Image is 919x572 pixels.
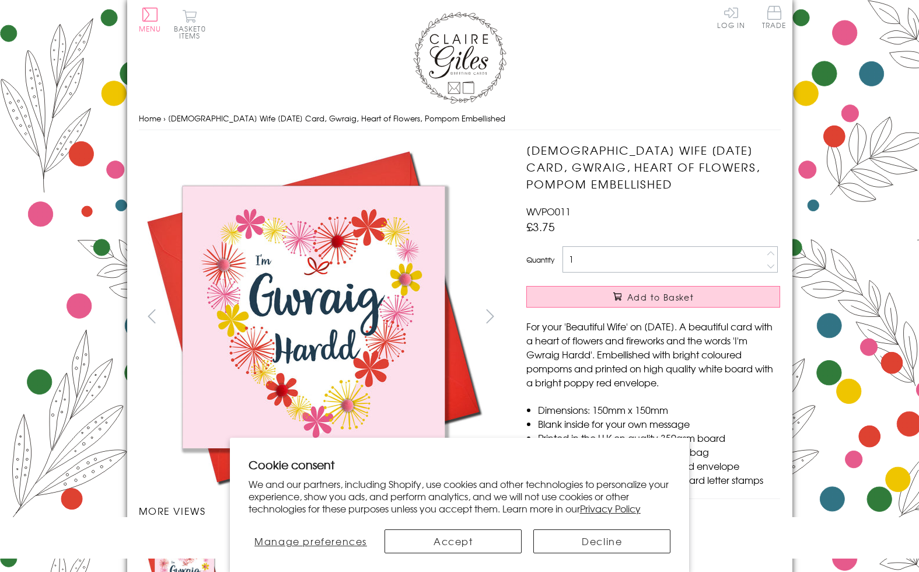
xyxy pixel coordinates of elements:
button: Decline [533,529,670,553]
span: Menu [139,23,162,34]
li: Blank inside for your own message [538,417,780,431]
span: Add to Basket [627,291,694,303]
li: Dimensions: 150mm x 150mm [538,403,780,417]
a: Trade [762,6,787,31]
h1: [DEMOGRAPHIC_DATA] Wife [DATE] Card, Gwraig, Heart of Flowers, Pompom Embellished [526,142,780,192]
button: Menu [139,8,162,32]
span: £3.75 [526,218,555,235]
span: › [163,113,166,124]
h3: More views [139,504,504,518]
span: [DEMOGRAPHIC_DATA] Wife [DATE] Card, Gwraig, Heart of Flowers, Pompom Embellished [168,113,505,124]
p: We and our partners, including Shopify, use cookies and other technologies to personalize your ex... [249,478,671,514]
span: 0 items [179,23,206,41]
a: Privacy Policy [580,501,641,515]
button: next [477,303,503,329]
button: prev [139,303,165,329]
span: Trade [762,6,787,29]
button: Accept [385,529,522,553]
img: Welsh Wife Valentine's Day Card, Gwraig, Heart of Flowers, Pompom Embellished [503,142,853,449]
button: Basket0 items [174,9,206,39]
label: Quantity [526,254,554,265]
span: WVPO011 [526,204,571,218]
button: Add to Basket [526,286,780,308]
span: Manage preferences [254,534,367,548]
img: Welsh Wife Valentine's Day Card, Gwraig, Heart of Flowers, Pompom Embellished [138,142,488,492]
p: For your 'Beautiful Wife' on [DATE]. A beautiful card with a heart of flowers and fireworks and t... [526,319,780,389]
li: Printed in the U.K on quality 350gsm board [538,431,780,445]
nav: breadcrumbs [139,107,781,131]
a: Home [139,113,161,124]
img: Claire Giles Greetings Cards [413,12,506,104]
h2: Cookie consent [249,456,671,473]
button: Manage preferences [249,529,373,553]
a: Log In [717,6,745,29]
